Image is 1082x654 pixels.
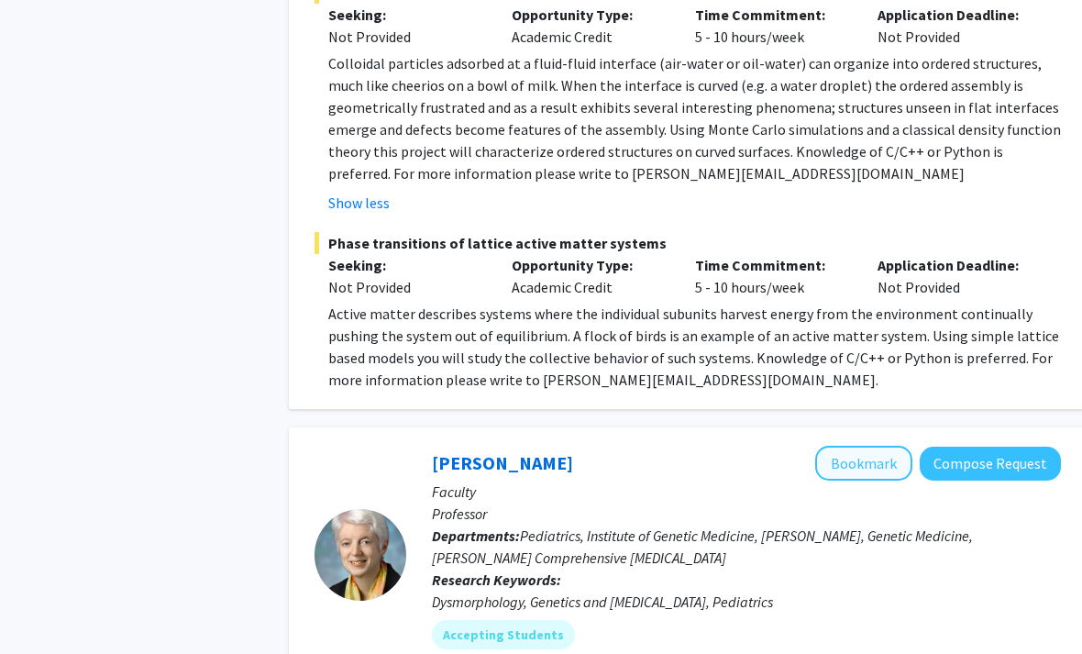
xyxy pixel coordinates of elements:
div: 5 - 10 hours/week [681,4,865,48]
mat-chip: Accepting Students [432,620,575,649]
p: Seeking: [328,254,484,276]
button: Compose Request to Joann Bodurtha [920,447,1061,481]
div: Not Provided [328,26,484,48]
p: Faculty [432,481,1061,503]
b: Research Keywords: [432,571,561,589]
p: Time Commitment: [695,254,851,276]
p: Active matter describes systems where the individual subunits harvest energy from the environment... [328,303,1061,391]
div: Not Provided [864,4,1047,48]
button: Show less [328,192,390,214]
div: Academic Credit [498,254,681,298]
div: Not Provided [328,276,484,298]
div: 5 - 10 hours/week [681,254,865,298]
div: Dysmorphology, Genetics and [MEDICAL_DATA], Pediatrics [432,591,1061,613]
button: Add Joann Bodurtha to Bookmarks [815,446,912,481]
p: Opportunity Type: [512,254,668,276]
div: Not Provided [864,254,1047,298]
p: Colloidal particles adsorbed at a fluid-fluid interface (air-water or oil-water) can organize int... [328,52,1061,184]
a: [PERSON_NAME] [432,451,573,474]
div: Academic Credit [498,4,681,48]
p: Professor [432,503,1061,525]
p: Application Deadline: [878,254,1033,276]
iframe: Chat [14,571,78,640]
b: Departments: [432,527,520,545]
span: Pediatrics, Institute of Genetic Medicine, [PERSON_NAME], Genetic Medicine, [PERSON_NAME] Compreh... [432,527,973,567]
p: Application Deadline: [878,4,1033,26]
p: Time Commitment: [695,4,851,26]
p: Opportunity Type: [512,4,668,26]
span: Phase transitions of lattice active matter systems [315,232,1061,254]
p: Seeking: [328,4,484,26]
